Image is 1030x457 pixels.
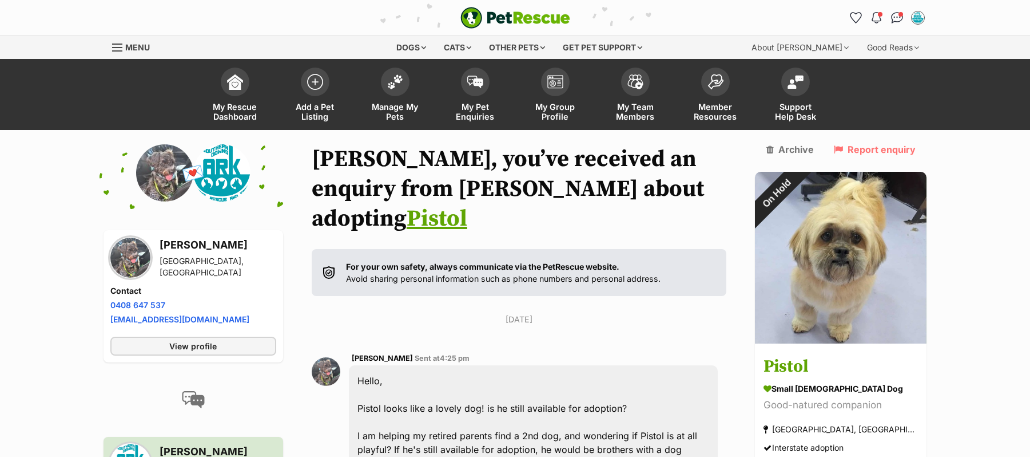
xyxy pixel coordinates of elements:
[387,74,403,89] img: manage-my-pets-icon-02211641906a0b7f246fdf0571729dbe1e7629f14944591b6c1af311fb30b64b.svg
[312,357,340,386] img: Danielle Scamoni profile pic
[415,354,470,363] span: Sent at
[355,62,435,130] a: Manage My Pets
[112,36,158,57] a: Menu
[763,440,844,456] div: Interstate adoption
[707,74,723,89] img: member-resources-icon-8e73f808a243e03378d46382f2149f9095a855e16c252ad45f914b54edf8863c.svg
[627,74,643,89] img: team-members-icon-5396bd8760b3fe7c0b43da4ab00e1e3bb1a5d9ba89233759b79545d2d3fc5d0d.svg
[763,398,918,413] div: Good-natured companion
[770,102,821,121] span: Support Help Desk
[307,74,323,90] img: add-pet-listing-icon-0afa8454b4691262ce3f59096e99ab1cd57d4a30225e0717b998d2c9b9846f56.svg
[555,36,650,59] div: Get pet support
[460,7,570,29] a: PetRescue
[595,62,675,130] a: My Team Members
[312,313,727,325] p: [DATE]
[110,337,276,356] a: View profile
[110,314,249,324] a: [EMAIL_ADDRESS][DOMAIN_NAME]
[788,75,804,89] img: help-desk-icon-fdf02630f3aa405de69fd3d07c3f3aa587a6932b1a1747fa1d2bba05be0121f9.svg
[690,102,741,121] span: Member Resources
[467,76,483,88] img: pet-enquiries-icon-7e3ad2cf08bfb03b45e93fb7055b45f3efa6380592205ae92323e6603595dc1f.svg
[610,102,661,121] span: My Team Members
[834,144,916,155] a: Report enquiry
[450,102,501,121] span: My Pet Enquiries
[530,102,581,121] span: My Group Profile
[110,238,150,278] img: Danielle Scamoni profile pic
[227,74,243,90] img: dashboard-icon-eb2f2d2d3e046f16d808141f083e7271f6b2e854fb5c12c21221c1fb7104beca.svg
[481,36,553,59] div: Other pets
[847,9,927,27] ul: Account quick links
[888,9,906,27] a: Conversations
[743,36,857,59] div: About [PERSON_NAME]
[312,144,727,234] h1: [PERSON_NAME], you’ve received an enquiry from [PERSON_NAME] about adopting
[755,334,926,346] a: On Hold
[195,62,275,130] a: My Rescue Dashboard
[868,9,886,27] button: Notifications
[125,42,150,52] span: Menu
[547,75,563,89] img: group-profile-icon-3fa3cf56718a62981997c0bc7e787c4b2cf8bcc04b72c1350f741eb67cf2f40e.svg
[859,36,927,59] div: Good Reads
[182,391,205,408] img: conversation-icon-4a6f8262b818ee0b60e3300018af0b2d0b884aa5de6e9bcb8d3d4eeb1a70a7c4.svg
[755,62,836,130] a: Support Help Desk
[193,144,250,202] img: Southern Downs ARK profile pic
[352,354,413,363] span: [PERSON_NAME]
[847,9,865,27] a: Favourites
[912,12,924,23] img: Kathleen Keefe profile pic
[407,204,467,233] a: Pistol
[110,285,276,297] h4: Contact
[209,102,261,121] span: My Rescue Dashboard
[436,36,479,59] div: Cats
[289,102,341,121] span: Add a Pet Listing
[169,340,217,352] span: View profile
[160,255,276,278] div: [GEOGRAPHIC_DATA], [GEOGRAPHIC_DATA]
[909,9,927,27] button: My account
[110,300,165,310] a: 0408 647 537
[675,62,755,130] a: Member Resources
[460,7,570,29] img: logo-e224e6f780fb5917bec1dbf3a21bbac754714ae5b6737aabdf751b685950b380.svg
[435,62,515,130] a: My Pet Enquiries
[891,12,903,23] img: chat-41dd97257d64d25036548639549fe6c8038ab92f7586957e7f3b1b290dea8141.svg
[369,102,421,121] span: Manage My Pets
[346,262,619,271] strong: For your own safety, always communicate via the PetRescue website.
[136,144,193,202] img: Danielle Scamoni profile pic
[346,261,661,285] p: Avoid sharing personal information such as phone numbers and personal address.
[440,354,470,363] span: 4:25 pm
[275,62,355,130] a: Add a Pet Listing
[872,12,881,23] img: notifications-46538b983faf8c2785f20acdc204bb7945ddae34d4c08c2a6579f10ce5e182be.svg
[388,36,434,59] div: Dogs
[180,161,206,186] span: 💌
[755,172,926,344] img: Pistol
[515,62,595,130] a: My Group Profile
[739,156,814,231] div: On Hold
[763,354,918,380] h3: Pistol
[766,144,814,155] a: Archive
[763,422,918,438] div: [GEOGRAPHIC_DATA], [GEOGRAPHIC_DATA]
[763,383,918,395] div: small [DEMOGRAPHIC_DATA] Dog
[160,237,276,253] h3: [PERSON_NAME]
